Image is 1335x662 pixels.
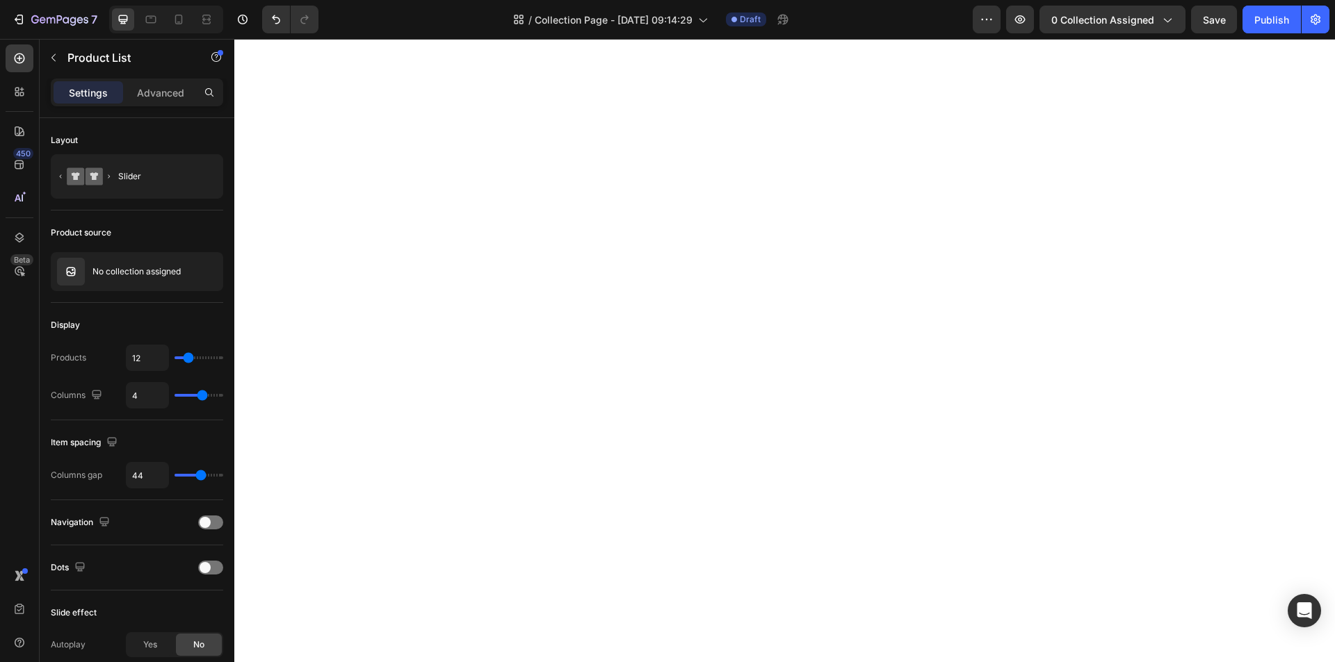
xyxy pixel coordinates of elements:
[143,638,157,651] span: Yes
[91,11,97,28] p: 7
[1051,13,1154,27] span: 0 collection assigned
[740,13,761,26] span: Draft
[535,13,693,27] span: Collection Page - [DATE] 09:14:29
[1288,594,1321,627] div: Open Intercom Messenger
[51,606,97,619] div: Slide effect
[51,469,102,481] div: Columns gap
[193,638,204,651] span: No
[92,267,181,276] p: No collection assigned
[234,39,1335,662] iframe: Design area
[69,85,108,100] p: Settings
[1243,6,1301,33] button: Publish
[528,13,532,27] span: /
[51,386,105,405] div: Columns
[13,148,33,159] div: 450
[262,6,318,33] div: Undo/Redo
[137,85,184,100] p: Advanced
[127,383,168,408] input: Auto
[57,258,85,286] img: collection feature img
[51,558,88,577] div: Dots
[127,345,168,370] input: Auto
[1039,6,1186,33] button: 0 collection assigned
[51,351,86,364] div: Products
[6,6,104,33] button: 7
[1203,14,1226,26] span: Save
[10,254,33,265] div: Beta
[51,513,113,532] div: Navigation
[127,463,168,488] input: Auto
[1191,6,1237,33] button: Save
[51,226,111,239] div: Product source
[51,433,120,452] div: Item spacing
[51,638,86,651] div: Autoplay
[1254,13,1289,27] div: Publish
[51,134,78,147] div: Layout
[51,319,80,331] div: Display
[67,49,186,66] p: Product List
[118,160,203,192] div: Slider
